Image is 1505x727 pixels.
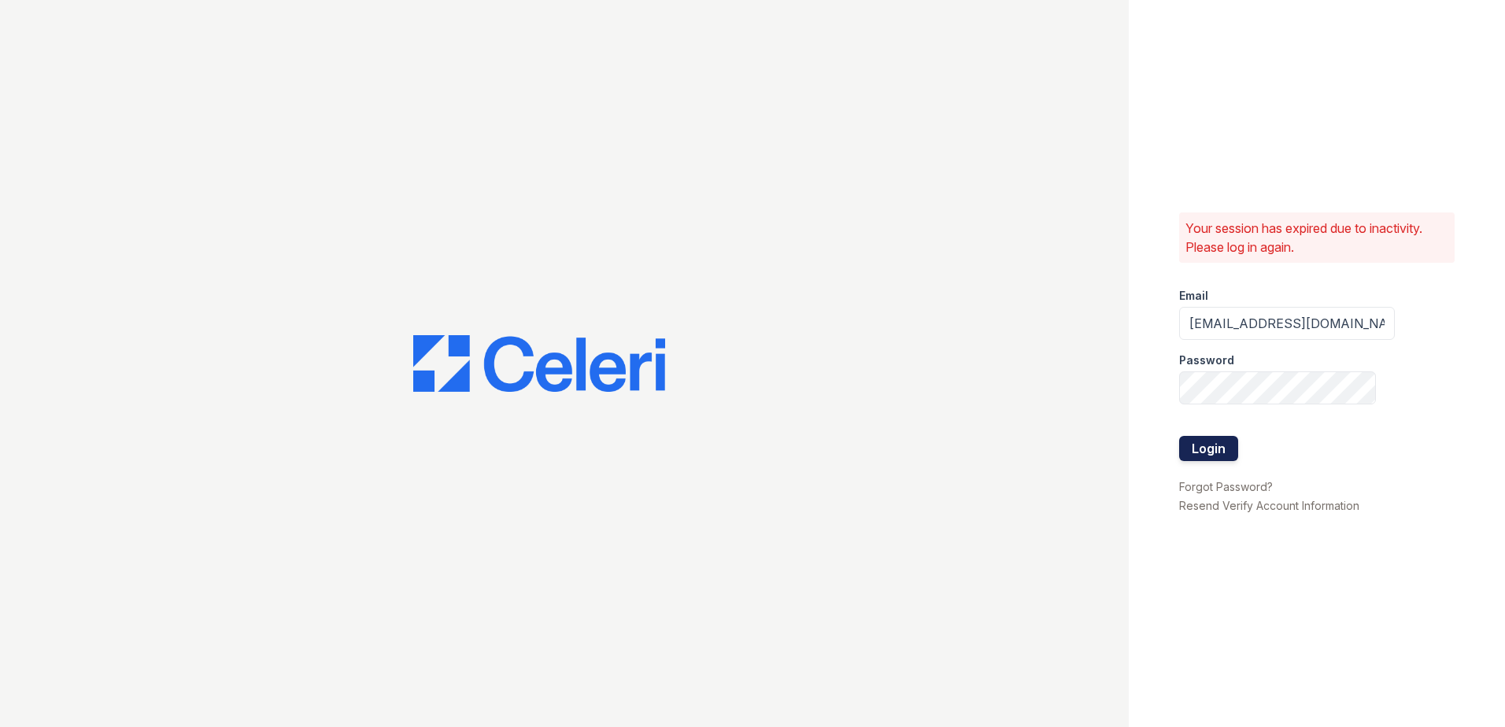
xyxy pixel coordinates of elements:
[1179,352,1234,368] label: Password
[1179,480,1273,493] a: Forgot Password?
[1185,219,1448,256] p: Your session has expired due to inactivity. Please log in again.
[1179,499,1359,512] a: Resend Verify Account Information
[1179,436,1238,461] button: Login
[1179,288,1208,304] label: Email
[413,335,665,392] img: CE_Logo_Blue-a8612792a0a2168367f1c8372b55b34899dd931a85d93a1a3d3e32e68fde9ad4.png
